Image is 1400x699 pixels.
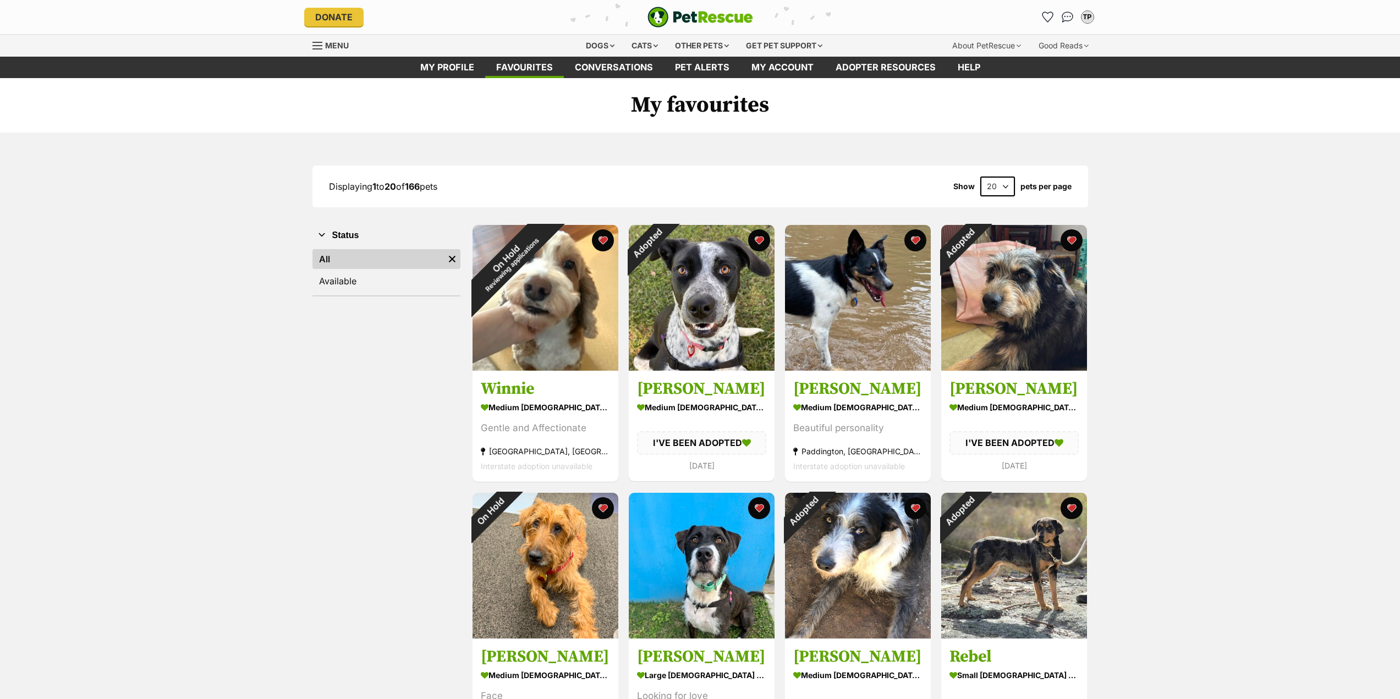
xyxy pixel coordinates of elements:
[949,667,1079,683] div: small [DEMOGRAPHIC_DATA] Dog
[481,646,610,667] h3: [PERSON_NAME]
[1061,229,1083,251] button: favourite
[941,371,1087,481] a: [PERSON_NAME] medium [DEMOGRAPHIC_DATA] Dog I'VE BEEN ADOPTED [DATE] favourite
[481,421,610,436] div: Gentle and Affectionate
[564,57,664,78] a: conversations
[647,7,753,27] img: logo-e224e6f780fb5917bec1dbf3a21bbac754714ae5b6737aabdf751b685950b380.svg
[481,667,610,683] div: medium [DEMOGRAPHIC_DATA] Dog
[312,228,460,243] button: Status
[664,57,740,78] a: Pet alerts
[748,229,770,251] button: favourite
[793,667,923,683] div: medium [DEMOGRAPHIC_DATA] Dog
[1079,8,1096,26] button: My account
[1059,8,1077,26] a: Conversations
[405,181,420,192] strong: 166
[637,458,766,473] div: [DATE]
[473,371,618,482] a: Winnie medium [DEMOGRAPHIC_DATA] Dog Gentle and Affectionate [GEOGRAPHIC_DATA], [GEOGRAPHIC_DATA]...
[793,379,923,400] h3: [PERSON_NAME]
[481,379,610,400] h3: Winnie
[312,247,460,295] div: Status
[949,458,1079,473] div: [DATE]
[667,35,737,57] div: Other pets
[637,400,766,416] div: medium [DEMOGRAPHIC_DATA] Dog
[926,478,992,544] div: Adopted
[949,646,1079,667] h3: Rebel
[629,371,775,481] a: [PERSON_NAME] medium [DEMOGRAPHIC_DATA] Dog I'VE BEEN ADOPTED [DATE] favourite
[458,478,523,543] div: On Hold
[1061,497,1083,519] button: favourite
[481,444,610,459] div: [GEOGRAPHIC_DATA], [GEOGRAPHIC_DATA]
[941,362,1087,373] a: Adopted
[947,57,991,78] a: Help
[629,362,775,373] a: Adopted
[325,41,349,50] span: Menu
[624,35,666,57] div: Cats
[748,497,770,519] button: favourite
[473,362,618,373] a: On HoldReviewing applications
[1082,12,1093,23] div: TP
[785,493,931,639] img: Brad
[614,211,679,276] div: Adopted
[793,646,923,667] h3: [PERSON_NAME]
[793,444,923,459] div: Paddington, [GEOGRAPHIC_DATA]
[637,379,766,400] h3: [PERSON_NAME]
[1031,35,1096,57] div: Good Reads
[448,201,569,322] div: On Hold
[941,493,1087,639] img: Rebel
[485,57,564,78] a: Favourites
[1020,182,1072,191] label: pets per page
[629,493,775,639] img: Ozzie
[949,400,1079,416] div: medium [DEMOGRAPHIC_DATA] Dog
[329,181,437,192] span: Displaying to of pets
[637,646,766,667] h3: [PERSON_NAME]
[953,182,975,191] span: Show
[647,7,753,27] a: PetRescue
[312,249,444,269] a: All
[1039,8,1057,26] a: Favourites
[372,181,376,192] strong: 1
[473,630,618,641] a: On Hold
[949,379,1079,400] h3: [PERSON_NAME]
[793,400,923,416] div: medium [DEMOGRAPHIC_DATA] Dog
[740,57,825,78] a: My account
[481,462,592,471] span: Interstate adoption unavailable
[904,229,926,251] button: favourite
[444,249,460,269] a: Remove filter
[312,271,460,291] a: Available
[481,400,610,416] div: medium [DEMOGRAPHIC_DATA] Dog
[793,462,905,471] span: Interstate adoption unavailable
[629,225,775,371] img: Yuki
[592,229,614,251] button: favourite
[473,225,618,371] img: Winnie
[785,630,931,641] a: Adopted
[926,211,992,276] div: Adopted
[770,478,836,544] div: Adopted
[904,497,926,519] button: favourite
[637,667,766,683] div: large [DEMOGRAPHIC_DATA] Dog
[941,630,1087,641] a: Adopted
[304,8,364,26] a: Donate
[793,421,923,436] div: Beautiful personality
[409,57,485,78] a: My profile
[385,181,396,192] strong: 20
[825,57,947,78] a: Adopter resources
[637,432,766,455] div: I'VE BEEN ADOPTED
[592,497,614,519] button: favourite
[941,225,1087,371] img: Bailey
[949,432,1079,455] div: I'VE BEEN ADOPTED
[484,236,540,293] span: Reviewing applications
[738,35,830,57] div: Get pet support
[312,35,356,54] a: Menu
[473,493,618,639] img: Hugo
[1062,12,1073,23] img: chat-41dd97257d64d25036548639549fe6c8038ab92f7586957e7f3b1b290dea8141.svg
[785,371,931,482] a: [PERSON_NAME] medium [DEMOGRAPHIC_DATA] Dog Beautiful personality Paddington, [GEOGRAPHIC_DATA] I...
[785,225,931,371] img: Penny
[578,35,622,57] div: Dogs
[945,35,1029,57] div: About PetRescue
[1039,8,1096,26] ul: Account quick links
